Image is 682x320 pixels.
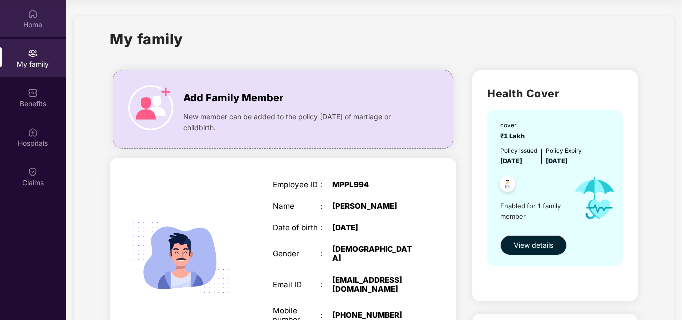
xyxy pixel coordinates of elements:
[500,132,528,140] span: ₹1 Lakh
[320,223,332,232] div: :
[495,173,520,198] img: svg+xml;base64,PHN2ZyB4bWxucz0iaHR0cDovL3d3dy53My5vcmcvMjAwMC9zdmciIHdpZHRoPSI0OC45NDMiIGhlaWdodD...
[28,88,38,98] img: svg+xml;base64,PHN2ZyBpZD0iQmVuZWZpdHMiIHhtbG5zPSJodHRwOi8vd3d3LnczLm9yZy8yMDAwL3N2ZyIgd2lkdGg9Ij...
[487,85,623,102] h2: Health Cover
[273,280,321,289] div: Email ID
[28,167,38,177] img: svg+xml;base64,PHN2ZyBpZD0iQ2xhaW0iIHhtbG5zPSJodHRwOi8vd3d3LnczLm9yZy8yMDAwL3N2ZyIgd2lkdGg9IjIwIi...
[546,146,582,156] div: Policy Expiry
[500,121,528,130] div: cover
[110,28,183,50] h1: My family
[565,166,624,230] img: icon
[546,157,568,165] span: [DATE]
[28,9,38,19] img: svg+xml;base64,PHN2ZyBpZD0iSG9tZSIgeG1sbnM9Imh0dHA6Ly93d3cudzMub3JnLzIwMDAvc3ZnIiB3aWR0aD0iMjAiIG...
[320,311,332,320] div: :
[500,157,522,165] span: [DATE]
[273,223,321,232] div: Date of birth
[121,198,241,317] img: svg+xml;base64,PHN2ZyB4bWxucz0iaHR0cDovL3d3dy53My5vcmcvMjAwMC9zdmciIHdpZHRoPSIyMjQiIGhlaWdodD0iMT...
[332,223,416,232] div: [DATE]
[332,180,416,189] div: MPPL994
[500,201,565,221] span: Enabled for 1 family member
[28,48,38,58] img: svg+xml;base64,PHN2ZyB3aWR0aD0iMjAiIGhlaWdodD0iMjAiIHZpZXdCb3g9IjAgMCAyMCAyMCIgZmlsbD0ibm9uZSIgeG...
[183,111,415,133] span: New member can be added to the policy [DATE] of marriage or childbirth.
[273,202,321,211] div: Name
[332,311,416,320] div: [PHONE_NUMBER]
[320,202,332,211] div: :
[332,276,416,294] div: [EMAIL_ADDRESS][DOMAIN_NAME]
[273,180,321,189] div: Employee ID
[183,90,283,106] span: Add Family Member
[332,202,416,211] div: [PERSON_NAME]
[500,146,537,156] div: Policy issued
[320,180,332,189] div: :
[128,85,173,130] img: icon
[273,249,321,258] div: Gender
[320,249,332,258] div: :
[514,240,553,251] span: View details
[500,235,567,255] button: View details
[332,245,416,263] div: [DEMOGRAPHIC_DATA]
[28,127,38,137] img: svg+xml;base64,PHN2ZyBpZD0iSG9zcGl0YWxzIiB4bWxucz0iaHR0cDovL3d3dy53My5vcmcvMjAwMC9zdmciIHdpZHRoPS...
[320,280,332,289] div: :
